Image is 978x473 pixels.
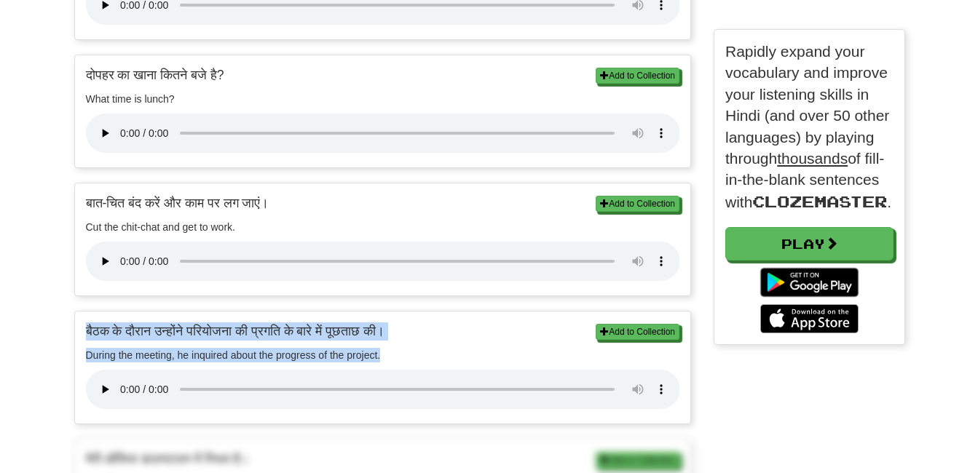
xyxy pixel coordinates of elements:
img: Get it on Google Play [753,261,866,304]
u: thousands [777,150,848,167]
p: What time is lunch? [86,92,680,106]
button: Add to Collection [596,68,679,84]
img: Download_on_the_App_Store_Badge_US-UK_135x40-25178aeef6eb6b83b96f5f2d004eda3bffbb37122de64afbaef7... [760,304,859,333]
p: दोपहर का खाना कितने बजे है? [86,66,680,84]
span: Clozemaster [752,192,887,210]
p: बात-चित बंद करें और काम पर लग जाएं। [86,194,680,212]
button: Add to Collection [596,196,679,212]
button: Add to Collection [596,324,679,340]
p: बैठक के दौरान उन्होंने परियोजना की प्रगति के बारे में पूछताछ की। [86,322,680,341]
a: Play [725,227,894,261]
p: Cut the chit-chat and get to work. [86,220,680,234]
p: Rapidly expand your vocabulary and improve your listening skills in Hindi (and over 50 other lang... [725,41,894,212]
p: During the meeting, he inquired about the progress of the project. [86,348,680,362]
